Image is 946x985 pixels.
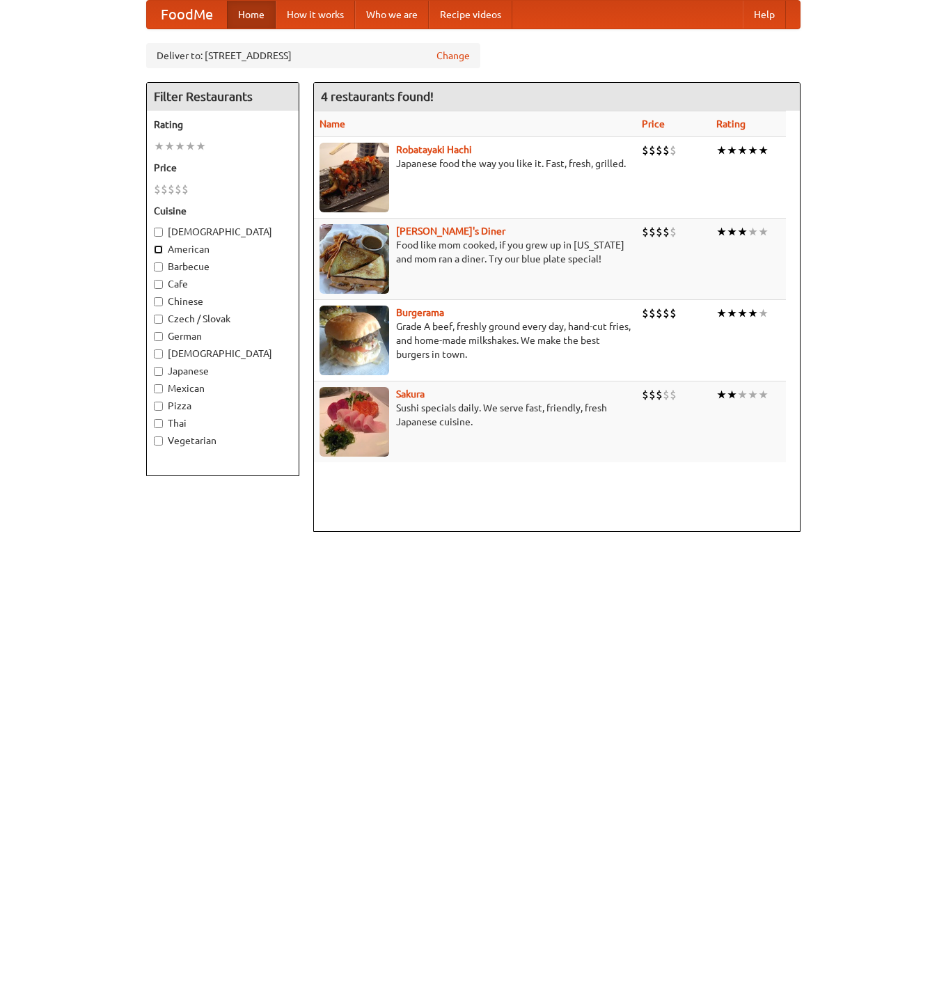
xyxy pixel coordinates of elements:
img: robatayaki.jpg [320,143,389,212]
label: [DEMOGRAPHIC_DATA] [154,225,292,239]
li: ★ [748,143,758,158]
p: Sushi specials daily. We serve fast, friendly, fresh Japanese cuisine. [320,401,631,429]
label: Thai [154,416,292,430]
label: German [154,329,292,343]
li: $ [670,306,677,321]
li: ★ [748,224,758,239]
li: ★ [748,306,758,321]
label: Pizza [154,399,292,413]
input: [DEMOGRAPHIC_DATA] [154,349,163,358]
img: sallys.jpg [320,224,389,294]
li: ★ [175,139,185,154]
p: Food like mom cooked, if you grew up in [US_STATE] and mom ran a diner. Try our blue plate special! [320,238,631,266]
a: Price [642,118,665,129]
label: American [154,242,292,256]
p: Japanese food the way you like it. Fast, fresh, grilled. [320,157,631,171]
a: How it works [276,1,355,29]
a: Help [743,1,786,29]
li: $ [670,143,677,158]
img: sakura.jpg [320,387,389,457]
label: Mexican [154,381,292,395]
label: Chinese [154,294,292,308]
li: ★ [185,139,196,154]
img: burgerama.jpg [320,306,389,375]
li: $ [642,143,649,158]
li: $ [656,387,663,402]
li: ★ [727,143,737,158]
li: ★ [727,387,737,402]
li: $ [663,387,670,402]
li: ★ [758,224,768,239]
li: $ [642,306,649,321]
li: $ [656,306,663,321]
label: Barbecue [154,260,292,274]
li: $ [656,143,663,158]
p: Grade A beef, freshly ground every day, hand-cut fries, and home-made milkshakes. We make the bes... [320,320,631,361]
a: Change [436,49,470,63]
input: German [154,332,163,341]
a: FoodMe [147,1,227,29]
label: Czech / Slovak [154,312,292,326]
li: ★ [164,139,175,154]
label: Japanese [154,364,292,378]
li: $ [175,182,182,197]
li: $ [670,387,677,402]
div: Deliver to: [STREET_ADDRESS] [146,43,480,68]
input: Japanese [154,367,163,376]
li: $ [649,306,656,321]
li: ★ [737,306,748,321]
h5: Rating [154,118,292,132]
a: Robatayaki Hachi [396,144,472,155]
input: Chinese [154,297,163,306]
li: $ [161,182,168,197]
a: [PERSON_NAME]'s Diner [396,226,505,237]
li: $ [642,224,649,239]
input: Vegetarian [154,436,163,446]
label: Vegetarian [154,434,292,448]
input: Thai [154,419,163,428]
li: ★ [727,306,737,321]
a: Recipe videos [429,1,512,29]
li: ★ [758,306,768,321]
li: $ [649,224,656,239]
li: $ [663,143,670,158]
li: ★ [748,387,758,402]
li: $ [649,143,656,158]
input: Pizza [154,402,163,411]
input: Barbecue [154,262,163,271]
li: ★ [737,387,748,402]
input: [DEMOGRAPHIC_DATA] [154,228,163,237]
a: Home [227,1,276,29]
li: ★ [716,387,727,402]
li: ★ [737,143,748,158]
a: Who we are [355,1,429,29]
h5: Cuisine [154,204,292,218]
label: Cafe [154,277,292,291]
li: $ [663,306,670,321]
li: ★ [716,306,727,321]
li: ★ [716,224,727,239]
li: $ [642,387,649,402]
li: $ [670,224,677,239]
li: $ [663,224,670,239]
a: Name [320,118,345,129]
li: $ [182,182,189,197]
h5: Price [154,161,292,175]
li: $ [656,224,663,239]
input: American [154,245,163,254]
b: Sakura [396,388,425,400]
li: ★ [758,387,768,402]
li: ★ [737,224,748,239]
input: Cafe [154,280,163,289]
h4: Filter Restaurants [147,83,299,111]
a: Rating [716,118,746,129]
li: $ [649,387,656,402]
li: $ [168,182,175,197]
input: Czech / Slovak [154,315,163,324]
li: ★ [716,143,727,158]
li: ★ [154,139,164,154]
label: [DEMOGRAPHIC_DATA] [154,347,292,361]
a: Burgerama [396,307,444,318]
